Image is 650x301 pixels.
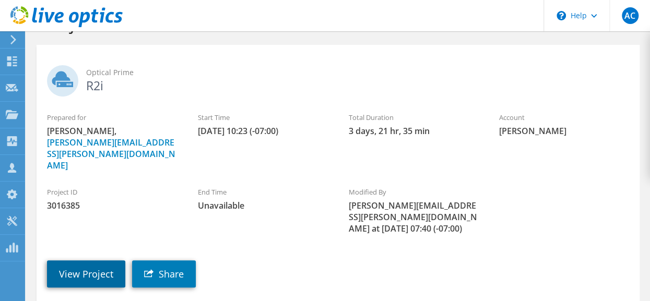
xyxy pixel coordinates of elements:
h2: R2i [47,65,629,91]
a: View Project [47,260,125,287]
label: Modified By [348,187,478,197]
span: [PERSON_NAME] [499,125,629,137]
label: Total Duration [348,112,478,123]
span: AC [622,7,639,24]
label: Prepared for [47,112,177,123]
span: [DATE] 10:23 (-07:00) [198,125,328,137]
span: Optical Prime [86,67,629,78]
span: [PERSON_NAME], [47,125,177,171]
label: Account [499,112,629,123]
a: [PERSON_NAME][EMAIL_ADDRESS][PERSON_NAME][DOMAIN_NAME] [47,137,175,171]
a: Share [132,260,196,287]
label: End Time [198,187,328,197]
svg: \n [557,11,566,20]
span: Unavailable [198,200,328,211]
label: Project ID [47,187,177,197]
span: 3 days, 21 hr, 35 min [348,125,478,137]
span: 3016385 [47,200,177,211]
label: Start Time [198,112,328,123]
span: [PERSON_NAME][EMAIL_ADDRESS][PERSON_NAME][DOMAIN_NAME] at [DATE] 07:40 (-07:00) [348,200,478,234]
